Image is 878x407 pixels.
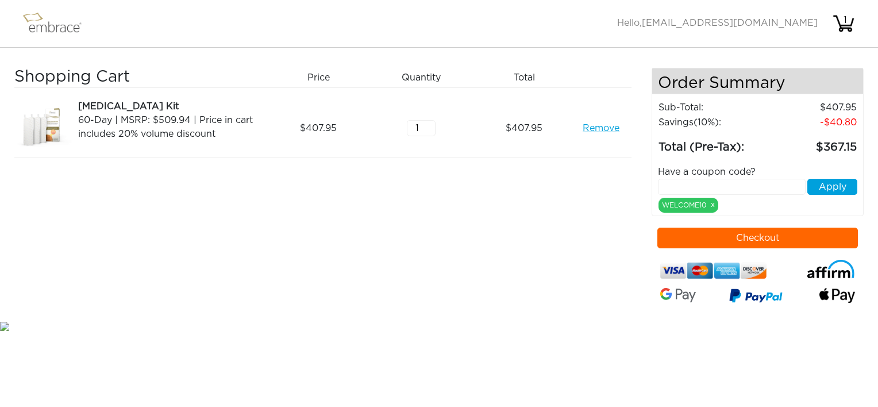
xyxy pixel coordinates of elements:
[617,18,818,28] span: Hello,
[660,288,696,302] img: Google-Pay-Logo.svg
[20,9,95,38] img: logo.png
[583,121,619,135] a: Remove
[271,68,374,87] div: Price
[14,99,72,157] img: a09f5d18-8da6-11e7-9c79-02e45ca4b85b.jpeg
[14,68,263,87] h3: Shopping Cart
[807,260,855,279] img: affirm-logo.svg
[834,13,857,27] div: 1
[768,100,857,115] td: 407.95
[402,71,441,85] span: Quantity
[832,18,855,28] a: 1
[819,288,855,303] img: fullApplePay.png
[657,228,858,248] button: Checkout
[649,165,867,179] div: Have a coupon code?
[506,121,542,135] span: 407.95
[729,286,783,308] img: paypal-v3.png
[78,99,263,113] div: [MEDICAL_DATA] Kit
[832,12,855,35] img: cart
[711,199,715,210] a: x
[658,100,768,115] td: Sub-Total:
[477,68,580,87] div: Total
[658,130,768,156] td: Total (Pre-Tax):
[807,179,857,195] button: Apply
[300,121,337,135] span: 407.95
[658,198,718,213] div: WELCOME10
[642,18,818,28] span: [EMAIL_ADDRESS][DOMAIN_NAME]
[658,115,768,130] td: Savings :
[652,68,864,94] h4: Order Summary
[768,130,857,156] td: 367.15
[768,115,857,130] td: 40.80
[694,118,719,127] span: (10%)
[78,113,263,141] div: 60-Day | MSRP: $509.94 | Price in cart includes 20% volume discount
[660,260,767,282] img: credit-cards.png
